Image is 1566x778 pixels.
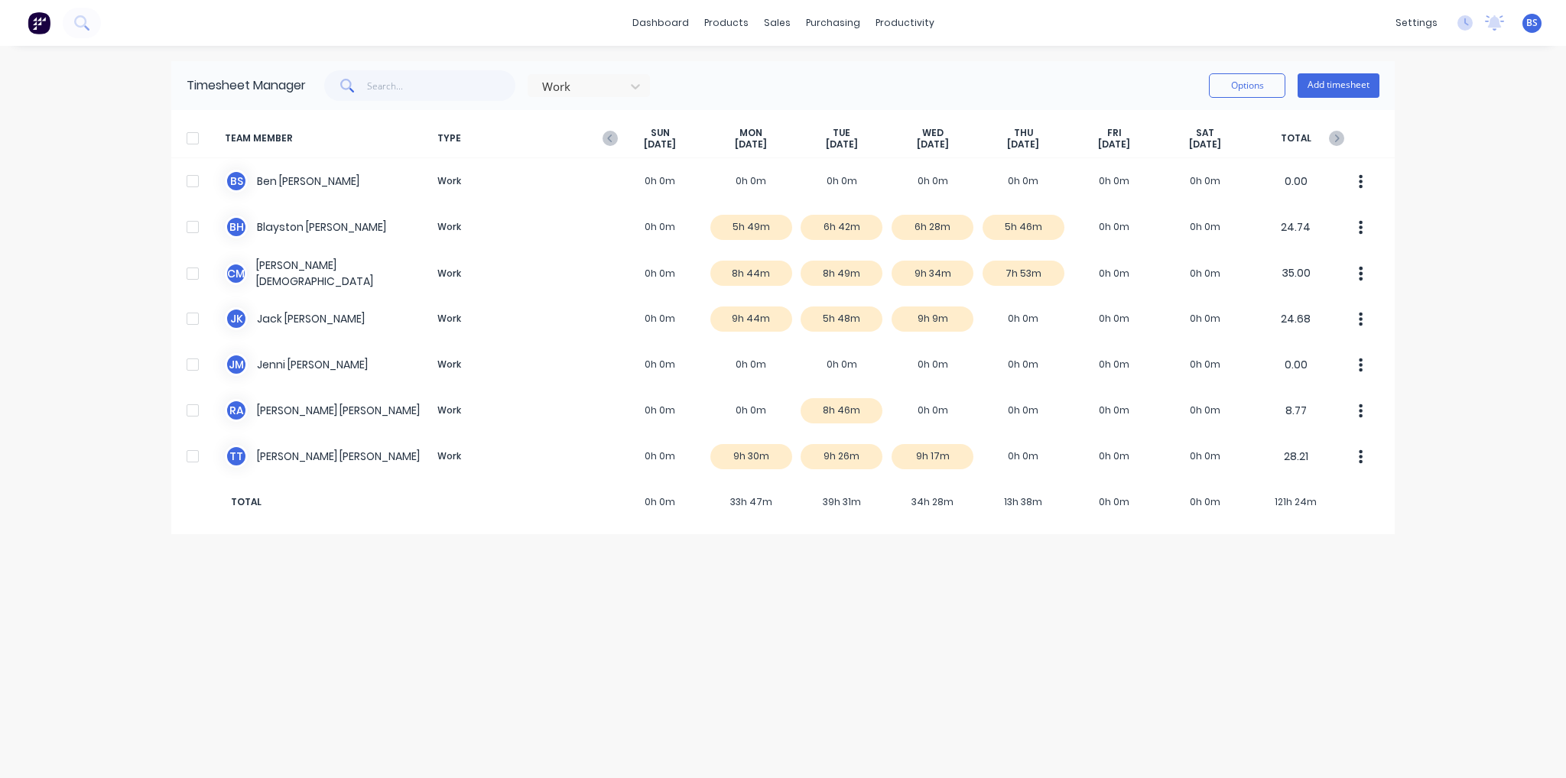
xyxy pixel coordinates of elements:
[922,127,944,139] span: WED
[1007,138,1039,151] span: [DATE]
[756,11,798,34] div: sales
[225,495,508,509] span: TOTAL
[625,11,697,34] a: dashboard
[739,127,762,139] span: MON
[1209,73,1285,98] button: Options
[887,495,978,509] span: 34h 28m
[187,76,306,95] div: Timesheet Manager
[28,11,50,34] img: Factory
[1107,127,1122,139] span: FRI
[697,11,756,34] div: products
[225,127,431,151] span: TEAM MEMBER
[868,11,942,34] div: productivity
[978,495,1069,509] span: 13h 38m
[615,495,706,509] span: 0h 0m
[651,127,670,139] span: SUN
[797,495,888,509] span: 39h 31m
[1189,138,1221,151] span: [DATE]
[706,495,797,509] span: 33h 47m
[826,138,858,151] span: [DATE]
[1160,495,1251,509] span: 0h 0m
[1250,127,1341,151] span: TOTAL
[431,127,615,151] span: TYPE
[1388,11,1445,34] div: settings
[798,11,868,34] div: purchasing
[1098,138,1130,151] span: [DATE]
[1298,73,1379,98] button: Add timesheet
[1069,495,1160,509] span: 0h 0m
[735,138,767,151] span: [DATE]
[367,70,516,101] input: Search...
[1196,127,1214,139] span: SAT
[917,138,949,151] span: [DATE]
[1014,127,1033,139] span: THU
[1526,16,1538,30] span: BS
[644,138,676,151] span: [DATE]
[1250,495,1341,509] span: 121h 24m
[833,127,850,139] span: TUE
